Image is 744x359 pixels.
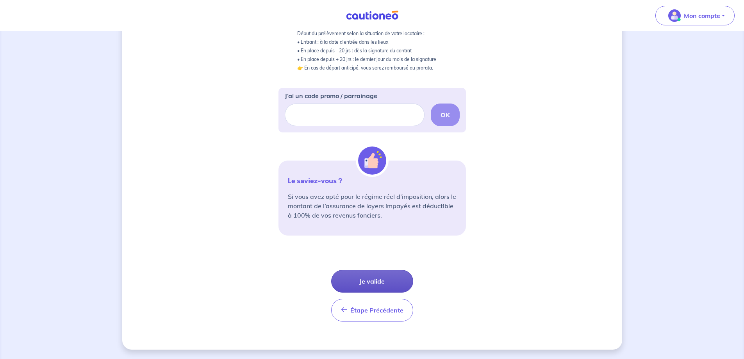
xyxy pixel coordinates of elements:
p: Début du prélèvement selon la situation de votre locataire : • Entrant : à la date d’entrée dans ... [297,29,447,72]
img: illu_account_valid_menu.svg [668,9,681,22]
p: Si vous avez opté pour le régime réel d’imposition, alors le montant de l’assurance de loyers imp... [288,192,457,220]
button: illu_account_valid_menu.svgMon compte [655,6,735,25]
img: Cautioneo [343,11,401,20]
p: Mon compte [684,11,720,20]
button: Étape Précédente [331,299,413,321]
p: J’ai un code promo / parrainage [285,91,377,100]
img: illu_alert_hand.svg [358,146,386,175]
button: Je valide [331,270,413,293]
p: Le saviez-vous ? [288,176,457,186]
span: Étape Précédente [350,306,403,314]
